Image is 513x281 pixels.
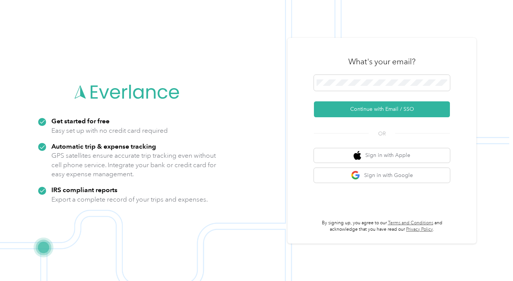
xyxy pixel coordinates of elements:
[369,130,395,138] span: OR
[51,195,208,204] p: Export a complete record of your trips and expenses.
[51,126,168,135] p: Easy set up with no credit card required
[348,56,416,67] h3: What's your email?
[51,142,156,150] strong: Automatic trip & expense tracking
[351,171,360,180] img: google logo
[51,186,117,194] strong: IRS compliant reports
[314,220,450,233] p: By signing up, you agree to our and acknowledge that you have read our .
[314,148,450,163] button: apple logoSign in with Apple
[51,117,110,125] strong: Get started for free
[388,220,433,226] a: Terms and Conditions
[406,227,433,232] a: Privacy Policy
[314,168,450,183] button: google logoSign in with Google
[354,151,361,160] img: apple logo
[314,101,450,117] button: Continue with Email / SSO
[51,151,216,179] p: GPS satellites ensure accurate trip tracking even without cell phone service. Integrate your bank...
[471,239,513,281] iframe: Everlance-gr Chat Button Frame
